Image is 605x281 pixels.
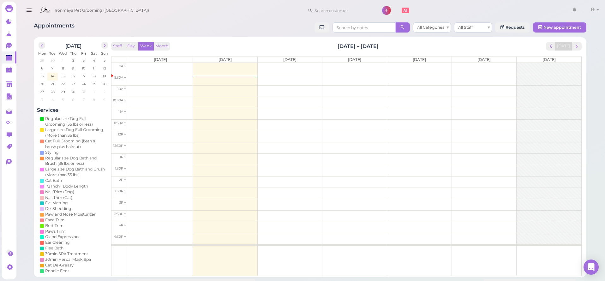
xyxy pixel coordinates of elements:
div: Nail Trim (Cat) [45,195,72,200]
div: Cat Full Grooming (bath & brush plus haircut) [45,138,106,150]
span: 29 [60,89,66,95]
span: 3pm [119,200,127,205]
h4: Services [37,107,110,113]
span: 3:30pm [114,212,127,216]
span: 4 [51,97,54,103]
div: Large size Dog Full Grooming (More than 35 lbs) [45,127,106,138]
span: 1pm [120,155,127,159]
div: Styling [45,150,59,155]
span: 30 [70,89,76,95]
span: 3 [82,57,85,63]
span: [DATE] [283,57,297,62]
span: [DATE] [154,57,167,62]
span: 1:30pm [115,166,127,170]
div: Ear Cleaning [45,240,70,245]
span: 8 [92,97,96,103]
span: Sat [91,51,97,56]
span: Fri [81,51,86,56]
div: 30min Herbal Mask Spa [45,257,91,262]
span: 28 [50,89,55,95]
span: 11am [118,110,127,114]
div: Face Trim [45,217,64,223]
span: 12pm [118,132,127,136]
span: Appointments [34,22,75,29]
span: 29 [39,57,45,63]
span: [DATE] [542,57,556,62]
span: New appointment [543,25,581,30]
span: Sun [101,51,108,56]
div: Butt Trim [45,223,63,229]
span: 4 [92,57,96,63]
span: 2pm [119,178,127,182]
button: Week [138,42,154,51]
span: 2:30pm [114,189,127,193]
span: 10 [81,65,86,71]
span: 4:30pm [114,235,127,239]
span: [DATE] [413,57,426,62]
span: 5 [61,97,64,103]
span: Wed [59,51,67,56]
div: 1/2 Inch+ Body Length [45,183,88,189]
span: 12 [102,65,107,71]
span: All Categories [417,25,444,30]
span: 9 [103,97,106,103]
span: 1 [62,57,64,63]
button: Day [123,42,139,51]
span: Ironmaya Pet Grooming ([GEOGRAPHIC_DATA]) [55,2,149,19]
span: Mon [38,51,46,56]
span: 9:30am [114,75,127,80]
button: [DATE] [555,42,572,51]
button: Month [153,42,170,51]
a: Requests [495,22,530,33]
span: 7 [82,97,85,103]
span: 11:30am [114,121,127,125]
span: [DATE] [477,57,491,62]
span: 10am [117,87,127,91]
div: Cat Bath [45,178,62,183]
div: Open Intercom Messenger [584,260,599,275]
span: 23 [71,81,76,87]
span: 13 [40,73,44,79]
div: De-Matting [45,200,68,206]
button: next [572,42,582,51]
span: 24 [81,81,86,87]
span: 12:30pm [113,144,127,148]
span: 14 [50,73,55,79]
h2: [DATE] – [DATE] [338,43,379,50]
span: 2 [72,57,75,63]
span: 25 [92,81,97,87]
div: Flea Bath [45,245,63,251]
button: prev [39,42,45,49]
span: All Staff [458,25,473,30]
div: Nail Trim (Dog) [45,189,74,195]
span: 7 [51,65,54,71]
span: 17 [81,73,86,79]
span: 30 [50,57,55,63]
span: 16 [71,73,75,79]
span: Tue [49,51,56,56]
span: Thu [70,51,76,56]
h2: [DATE] [65,42,81,49]
button: prev [546,42,556,51]
button: New appointment [533,22,586,33]
span: 15 [61,73,65,79]
span: 3 [40,97,44,103]
span: [DATE] [348,57,361,62]
div: 30min SPA Treatment [45,251,88,257]
span: 31 [81,89,86,95]
span: 1 [93,89,95,95]
span: 11 [92,65,96,71]
span: 18 [92,73,96,79]
input: Search by notes [332,22,396,33]
button: next [101,42,108,49]
span: 27 [39,89,45,95]
button: Staff [111,42,124,51]
div: Cat De-Greasy [45,262,74,268]
div: Large size Dog Bath and Brush (More than 35 lbs) [45,166,106,178]
span: 19 [102,73,107,79]
div: Regular size Dog Bath and Brush (35 lbs or less) [45,155,106,167]
input: Search customer [312,5,374,15]
span: 4pm [119,223,127,227]
span: 6 [71,97,75,103]
div: De-Shedding [45,206,71,212]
